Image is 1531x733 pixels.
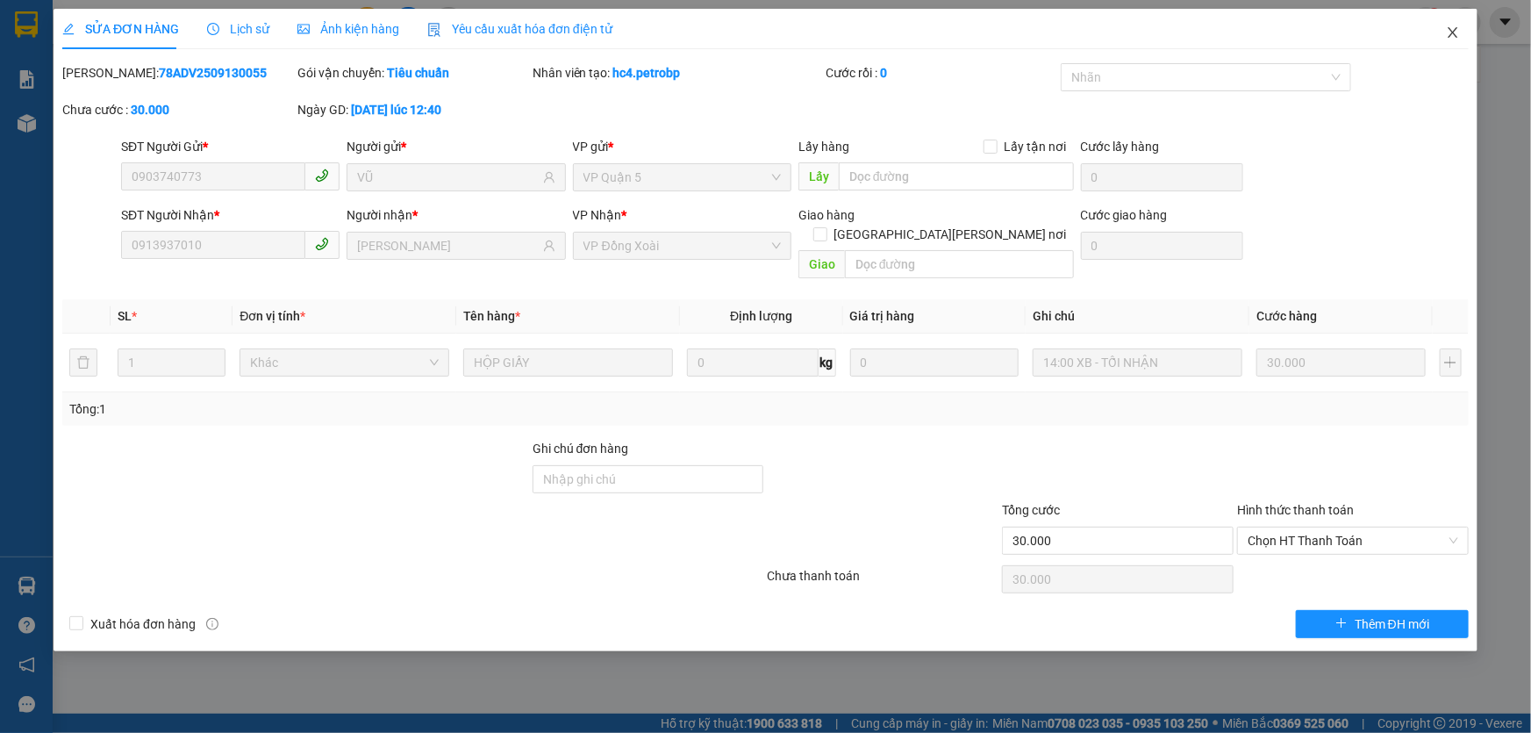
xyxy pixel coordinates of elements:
span: phone [315,169,329,183]
div: Gói vận chuyển: [297,63,529,83]
div: VP gửi [573,137,791,156]
span: kg [819,349,836,377]
span: Khác [250,349,439,376]
input: 0 [850,349,1019,377]
span: Lịch sử [207,22,269,36]
span: Xuất hóa đơn hàng [83,614,203,634]
span: Lấy tận nơi [998,137,1074,156]
div: SĐT Người Nhận [121,205,340,225]
span: Tổng cước [1002,503,1060,517]
span: close [1446,25,1460,40]
div: Tổng: 1 [69,399,591,419]
span: info-circle [206,618,218,630]
span: SỬA ĐƠN HÀNG [62,22,179,36]
span: Giá trị hàng [850,309,915,323]
span: VP Nhận [573,208,622,222]
span: edit [62,23,75,35]
span: Giao [798,250,845,278]
span: Tên hàng [463,309,520,323]
input: VD: Bàn, Ghế [463,349,673,377]
span: Lấy [798,162,839,190]
span: user [543,171,555,183]
span: plus [1335,617,1348,631]
b: 30.000 [131,103,169,117]
button: Close [1428,9,1477,58]
span: Lấy hàng [798,140,849,154]
span: [GEOGRAPHIC_DATA][PERSON_NAME] nơi [827,225,1074,244]
span: SL [118,309,132,323]
div: Chưa thanh toán [766,566,1001,597]
b: [DATE] lúc 12:40 [351,103,441,117]
div: Người nhận [347,205,565,225]
span: VP Quận 5 [583,164,781,190]
span: VP Đồng Xoài [583,233,781,259]
span: user [543,240,555,252]
input: Cước lấy hàng [1081,163,1243,191]
div: [PERSON_NAME]: [62,63,294,83]
b: 0 [880,66,887,80]
span: Yêu cầu xuất hóa đơn điện tử [427,22,612,36]
span: Cước hàng [1256,309,1317,323]
label: Ghi chú đơn hàng [533,442,629,456]
label: Hình thức thanh toán [1237,503,1354,517]
input: Ghi Chú [1033,349,1242,377]
input: Tên người nhận [357,236,539,255]
div: Ngày GD: [297,100,529,119]
label: Cước lấy hàng [1081,140,1160,154]
button: plus [1440,349,1462,377]
b: hc4.petrobp [613,66,681,80]
button: plusThêm ĐH mới [1296,610,1469,638]
input: Dọc đường [839,162,1074,190]
span: picture [297,23,310,35]
span: Thêm ĐH mới [1355,614,1429,634]
span: Giao hàng [798,208,855,222]
input: 0 [1256,349,1426,377]
input: Tên người gửi [357,168,539,187]
div: Cước rồi : [826,63,1057,83]
button: delete [69,349,97,377]
input: Ghi chú đơn hàng [533,465,764,493]
input: Cước giao hàng [1081,232,1243,260]
b: 78ADV2509130055 [159,66,267,80]
div: SĐT Người Gửi [121,137,340,156]
img: icon [427,23,441,37]
span: Ảnh kiện hàng [297,22,399,36]
span: Đơn vị tính [240,309,305,323]
div: Người gửi [347,137,565,156]
span: Chọn HT Thanh Toán [1248,528,1458,554]
div: Nhân viên tạo: [533,63,823,83]
input: Dọc đường [845,250,1074,278]
span: phone [315,237,329,251]
b: Tiêu chuẩn [387,66,449,80]
div: Chưa cước : [62,100,294,119]
span: Định lượng [730,309,792,323]
span: clock-circle [207,23,219,35]
label: Cước giao hàng [1081,208,1168,222]
th: Ghi chú [1026,299,1249,334]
